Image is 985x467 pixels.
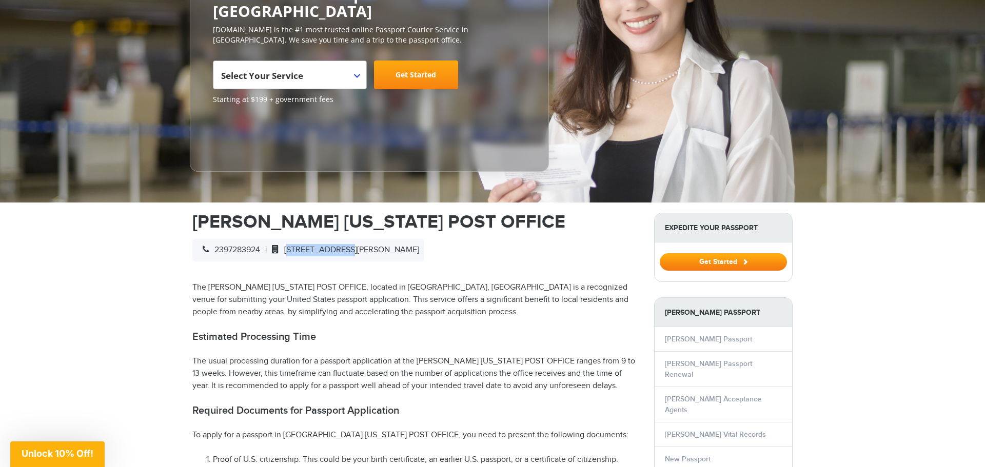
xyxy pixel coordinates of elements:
h2: Estimated Processing Time [192,331,639,343]
p: [DOMAIN_NAME] is the #1 most trusted online Passport Courier Service in [GEOGRAPHIC_DATA]. We sav... [213,25,526,45]
span: Select Your Service [213,60,367,89]
div: | [192,239,424,261]
span: Select Your Service [221,65,356,93]
span: Unlock 10% Off! [22,448,93,459]
h1: [PERSON_NAME] [US_STATE] POST OFFICE [192,213,639,231]
a: Get Started [374,60,458,89]
a: [PERSON_NAME] Passport [665,335,752,343]
button: Get Started [660,253,787,271]
a: [PERSON_NAME] Passport Renewal [665,359,752,379]
strong: Expedite Your Passport [655,213,792,242]
a: [PERSON_NAME] Acceptance Agents [665,395,761,414]
iframe: Customer reviews powered by Trustpilot [213,110,290,161]
a: Get Started [660,257,787,266]
strong: [PERSON_NAME] Passport [655,298,792,327]
div: Unlock 10% Off! [10,441,105,467]
p: The usual processing duration for a passport application at the [PERSON_NAME] [US_STATE] POST OFF... [192,355,639,392]
span: Select Your Service [221,70,303,82]
p: The [PERSON_NAME] [US_STATE] POST OFFICE, located in [GEOGRAPHIC_DATA], [GEOGRAPHIC_DATA] is a re... [192,281,639,318]
span: 2397283924 [198,245,260,255]
h2: Required Documents for Passport Application [192,404,639,417]
span: Starting at $199 + government fees [213,94,526,105]
li: Proof of U.S. citizenship: This could be your birth certificate, an earlier U.S. passport, or a c... [213,454,639,466]
a: New Passport [665,455,711,463]
span: [STREET_ADDRESS][PERSON_NAME] [267,245,419,255]
p: To apply for a passport in [GEOGRAPHIC_DATA] [US_STATE] POST OFFICE, you need to present the foll... [192,429,639,441]
a: [PERSON_NAME] Vital Records [665,430,766,439]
